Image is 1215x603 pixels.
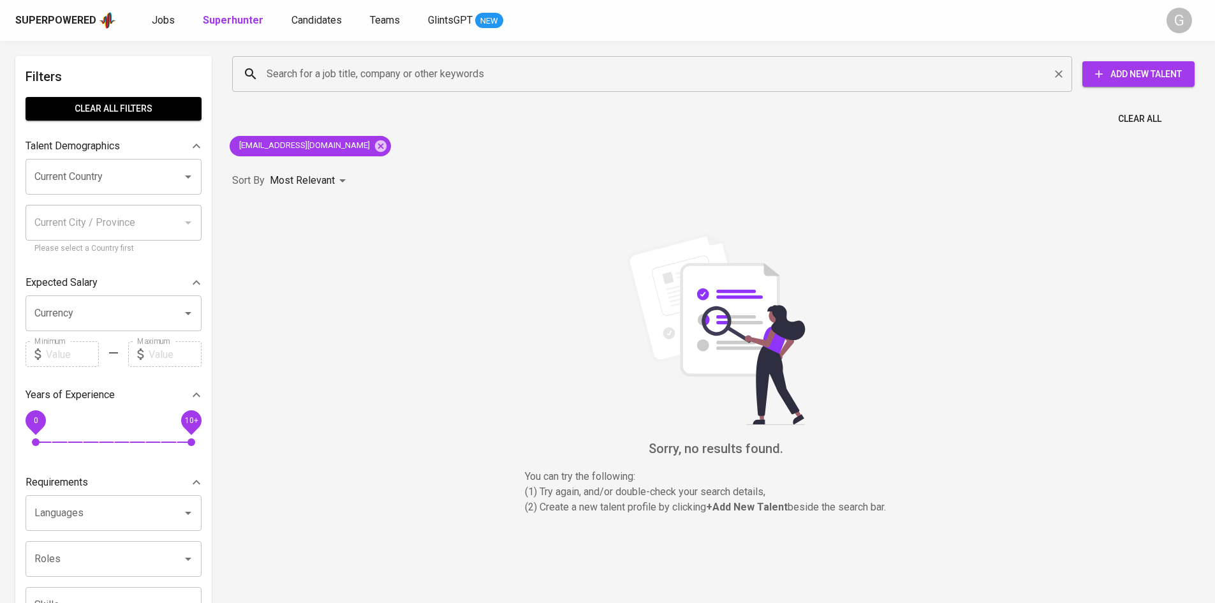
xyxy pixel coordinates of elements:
[203,13,266,29] a: Superhunter
[706,501,788,513] b: + Add New Talent
[179,304,197,322] button: Open
[203,14,263,26] b: Superhunter
[525,500,908,515] p: (2) Create a new talent profile by clicking beside the search bar.
[26,382,202,408] div: Years of Experience
[99,11,116,30] img: app logo
[1050,65,1068,83] button: Clear
[475,15,503,27] span: NEW
[525,469,908,484] p: You can try the following :
[26,133,202,159] div: Talent Demographics
[179,550,197,568] button: Open
[26,138,120,154] p: Talent Demographics
[184,416,198,425] span: 10+
[46,341,99,367] input: Value
[230,140,378,152] span: [EMAIL_ADDRESS][DOMAIN_NAME]
[370,13,402,29] a: Teams
[370,14,400,26] span: Teams
[1093,66,1184,82] span: Add New Talent
[291,13,344,29] a: Candidates
[179,504,197,522] button: Open
[26,387,115,403] p: Years of Experience
[1167,8,1192,33] div: G
[36,101,191,117] span: Clear All filters
[26,275,98,290] p: Expected Salary
[34,242,193,255] p: Please select a Country first
[26,475,88,490] p: Requirements
[33,416,38,425] span: 0
[179,168,197,186] button: Open
[1113,107,1167,131] button: Clear All
[26,270,202,295] div: Expected Salary
[26,470,202,495] div: Requirements
[621,234,812,425] img: file_searching.svg
[270,169,350,193] div: Most Relevant
[232,173,265,188] p: Sort By
[428,14,473,26] span: GlintsGPT
[26,66,202,87] h6: Filters
[149,341,202,367] input: Value
[428,13,503,29] a: GlintsGPT NEW
[152,14,175,26] span: Jobs
[1118,111,1161,127] span: Clear All
[152,13,177,29] a: Jobs
[1082,61,1195,87] button: Add New Talent
[26,97,202,121] button: Clear All filters
[15,11,116,30] a: Superpoweredapp logo
[15,13,96,28] div: Superpowered
[232,438,1200,459] h6: Sorry, no results found.
[291,14,342,26] span: Candidates
[270,173,335,188] p: Most Relevant
[230,136,391,156] div: [EMAIL_ADDRESS][DOMAIN_NAME]
[525,484,908,500] p: (1) Try again, and/or double-check your search details,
